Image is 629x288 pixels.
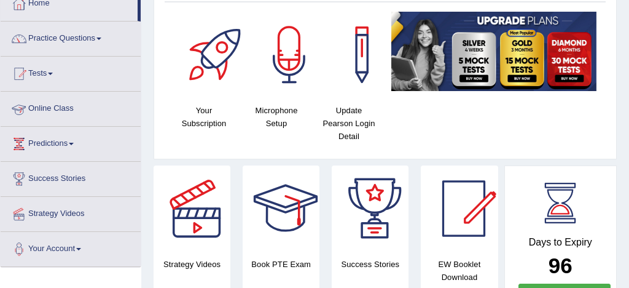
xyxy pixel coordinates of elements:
a: Practice Questions [1,22,141,52]
h4: Microphone Setup [246,104,307,130]
a: Strategy Videos [1,197,141,228]
h4: Strategy Videos [154,258,230,271]
a: Success Stories [1,162,141,193]
b: 96 [549,254,572,278]
a: Tests [1,57,141,87]
h4: Success Stories [332,258,408,271]
img: small5.jpg [391,12,596,91]
a: Your Account [1,232,141,263]
h4: Days to Expiry [518,237,603,248]
a: Online Class [1,92,141,122]
h4: EW Booklet Download [421,258,498,284]
h4: Book PTE Exam [243,258,319,271]
a: Predictions [1,127,141,158]
h4: Your Subscription [174,104,234,130]
h4: Update Pearson Login Detail [319,104,379,143]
